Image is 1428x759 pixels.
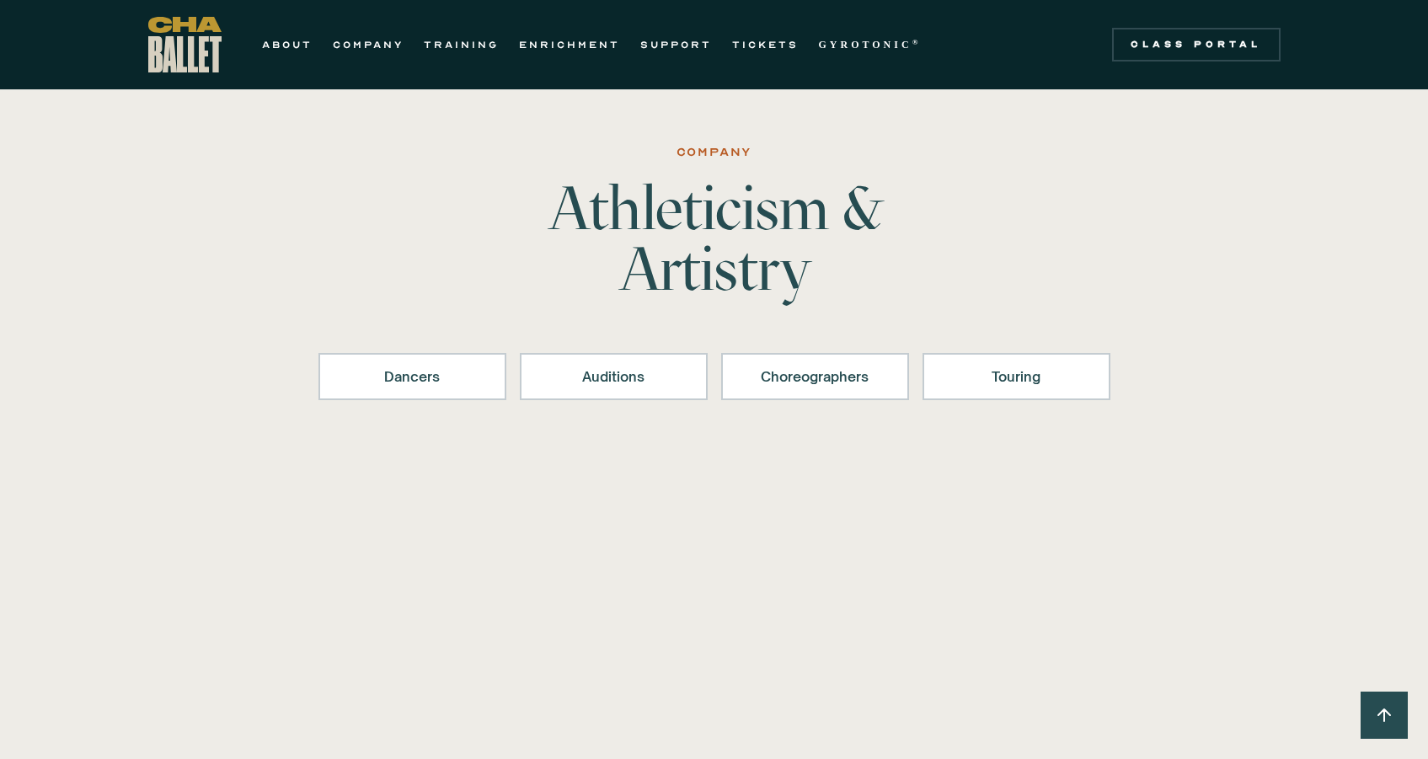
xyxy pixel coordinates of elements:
[340,366,484,387] div: Dancers
[677,142,752,163] div: Company
[318,353,506,400] a: Dancers
[333,35,404,55] a: COMPANY
[1122,38,1270,51] div: Class Portal
[819,39,912,51] strong: GYROTONIC
[819,35,922,55] a: GYROTONIC®
[912,38,922,46] sup: ®
[944,366,1088,387] div: Touring
[519,35,620,55] a: ENRICHMENT
[1112,28,1281,61] a: Class Portal
[923,353,1110,400] a: Touring
[640,35,712,55] a: SUPPORT
[743,366,887,387] div: Choreographers
[452,178,977,299] h1: Athleticism & Artistry
[262,35,313,55] a: ABOUT
[732,35,799,55] a: TICKETS
[542,366,686,387] div: Auditions
[721,353,909,400] a: Choreographers
[520,353,708,400] a: Auditions
[424,35,499,55] a: TRAINING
